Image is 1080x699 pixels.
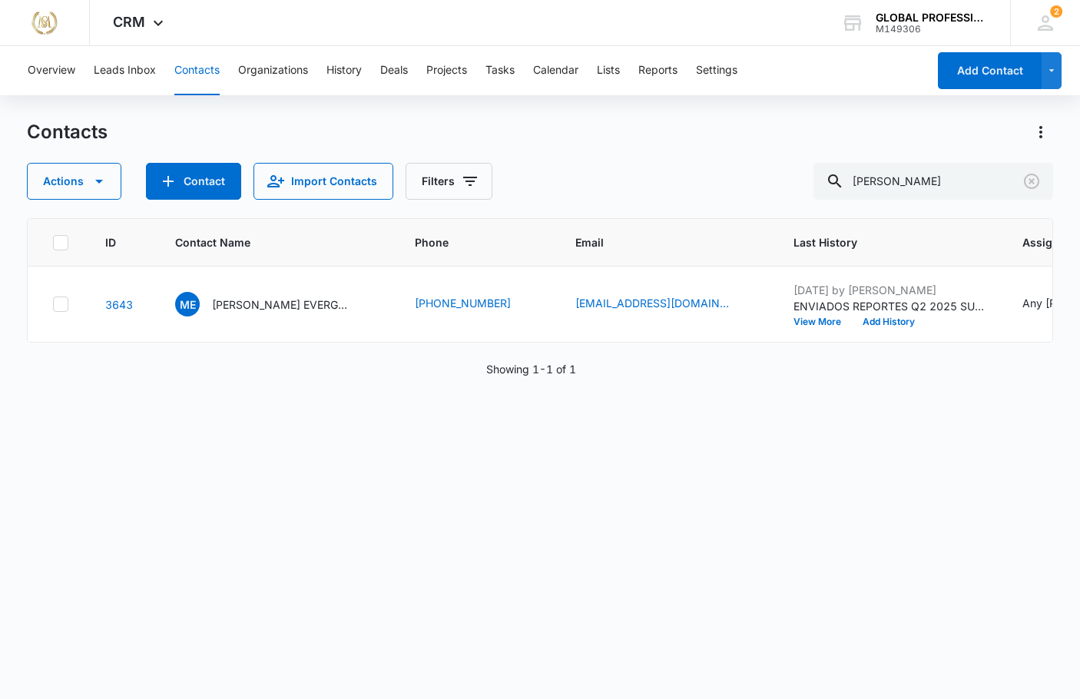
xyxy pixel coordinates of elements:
[876,24,988,35] div: account id
[638,46,677,95] button: Reports
[793,282,986,298] p: [DATE] by [PERSON_NAME]
[813,163,1053,200] input: Search Contacts
[533,46,578,95] button: Calendar
[175,234,356,250] span: Contact Name
[793,234,963,250] span: Last History
[175,292,378,316] div: Contact Name - MOES EVERGREEN LANDSCAPING AND LAWN CARE LLC - Select to Edit Field
[1029,120,1053,144] button: Actions
[793,298,986,314] p: ENVIADOS REPORTES Q2 2025 SUPERVISOR Y CLIENTE.
[1050,5,1062,18] div: notifications count
[31,9,58,37] img: Manuel Sierra Does Marketing
[27,121,108,144] h1: Contacts
[486,361,576,377] p: Showing 1-1 of 1
[175,292,200,316] span: ME
[253,163,393,200] button: Import Contacts
[938,52,1042,89] button: Add Contact
[575,234,734,250] span: Email
[575,295,729,311] a: [EMAIL_ADDRESS][DOMAIN_NAME]
[426,46,467,95] button: Projects
[597,46,620,95] button: Lists
[174,46,220,95] button: Contacts
[696,46,737,95] button: Settings
[876,12,988,24] div: account name
[575,295,757,313] div: Email - zulmapineda@ymail.com - Select to Edit Field
[1019,169,1044,194] button: Clear
[1050,5,1062,18] span: 2
[212,296,350,313] p: [PERSON_NAME] EVERGREEN LANDSCAPING AND LAWN CARE LLC
[94,46,156,95] button: Leads Inbox
[326,46,362,95] button: History
[793,317,852,326] button: View More
[852,317,926,326] button: Add History
[380,46,408,95] button: Deals
[415,295,511,311] a: [PHONE_NUMBER]
[28,46,75,95] button: Overview
[146,163,241,200] button: Add Contact
[485,46,515,95] button: Tasks
[415,295,538,313] div: Phone - 2254548724 - Select to Edit Field
[105,298,133,311] a: Navigate to contact details page for MOES EVERGREEN LANDSCAPING AND LAWN CARE LLC
[406,163,492,200] button: Filters
[238,46,308,95] button: Organizations
[27,163,121,200] button: Actions
[105,234,116,250] span: ID
[415,234,516,250] span: Phone
[113,14,145,30] span: CRM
